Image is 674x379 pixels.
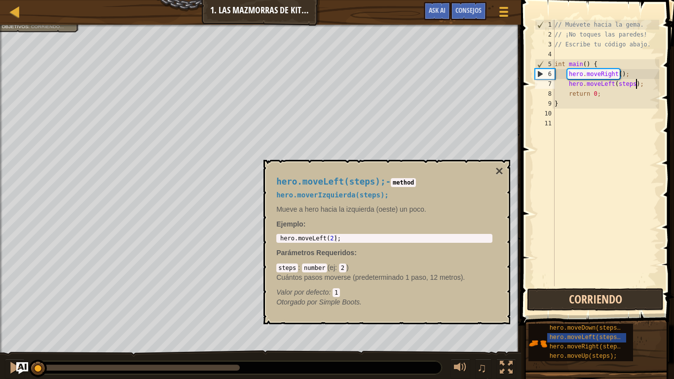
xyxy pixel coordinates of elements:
span: : [329,288,333,296]
p: Mueve a hero hacia la izquierda (oeste) un poco. [276,204,492,214]
span: : [28,24,31,30]
code: method [391,178,416,187]
span: hero.moveLeft(steps); [276,177,385,187]
button: Mostrar menú del juego [491,2,516,25]
p: Cuántos pasos moverse (predeterminado 1 paso, 12 metros). [276,272,492,282]
div: 1 [535,20,555,30]
span: hero.moveLeft(steps); [550,334,624,341]
span: Valor por defecto [276,288,329,296]
div: 3 [535,39,555,49]
span: hero.moveUp(steps); [550,353,617,360]
code: 1 [333,288,340,297]
code: number [302,264,327,272]
button: Ask AI [16,362,28,374]
span: Parámetros Requeridos [276,249,354,257]
img: portrait.png [528,334,547,353]
span: : [354,249,357,257]
button: Ajustar volúmen [450,359,470,379]
span: Consejos [455,5,482,15]
strong: : [276,220,305,228]
button: Ask AI [424,2,450,20]
div: 10 [535,109,555,118]
div: 9 [535,99,555,109]
span: Corriendo... [31,24,64,30]
div: 2 [535,30,555,39]
span: hero.moverIzquierda(steps); [276,191,389,199]
button: Corriendo [527,288,664,311]
div: ( ) [276,263,492,297]
div: 4 [535,49,555,59]
span: ej [330,264,335,271]
button: × [495,164,503,178]
span: hero.moveDown(steps); [550,325,624,332]
div: 7 [535,79,555,89]
code: 2 [339,264,346,272]
span: hero.moveRight(steps); [550,343,628,350]
code: steps [276,264,298,272]
span: : [335,264,339,271]
em: Simple Boots. [276,298,362,306]
span: : [298,264,302,271]
button: Ctrl + P: Pause [5,359,25,379]
button: Alterna pantalla completa. [496,359,516,379]
div: 8 [535,89,555,99]
span: Otorgado por [276,298,319,306]
span: ♫ [477,360,487,375]
div: 6 [535,69,555,79]
h4: - [276,177,492,187]
div: 5 [535,59,555,69]
div: 11 [535,118,555,128]
span: Ask AI [429,5,446,15]
span: Objetivos [1,24,28,30]
button: ♫ [475,359,492,379]
span: Ejemplo [276,220,303,228]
